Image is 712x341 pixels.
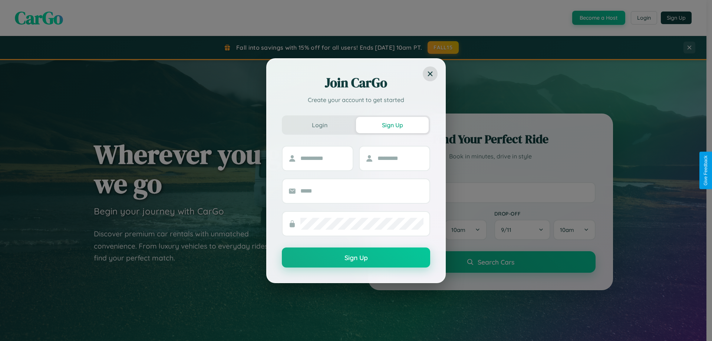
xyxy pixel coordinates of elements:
p: Create your account to get started [282,95,430,104]
h2: Join CarGo [282,74,430,92]
div: Give Feedback [703,155,708,186]
button: Sign Up [356,117,429,133]
button: Sign Up [282,247,430,268]
button: Login [283,117,356,133]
